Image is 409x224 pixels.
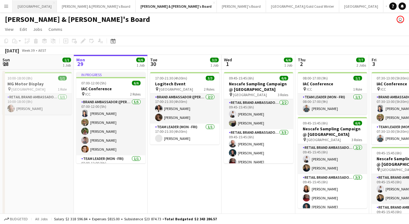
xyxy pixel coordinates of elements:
[58,76,67,80] span: 1/1
[217,0,266,12] button: [PERSON_NAME]'s Board
[76,86,145,92] h3: IAC Conference
[17,25,29,33] a: Edit
[352,137,362,142] span: 3 Roles
[150,72,219,145] app-job-card: 17:00-21:30 (4h30m)3/3Logitech Event [GEOGRAPHIC_DATA]2 RolesBrand Ambassador ([PERSON_NAME])2/21...
[223,60,232,67] span: 1
[62,58,71,62] span: 1/1
[298,174,367,213] app-card-role: RETAIL Brand Ambassador (Mon - Fri)3/309:45-15:45 (6h)[PERSON_NAME][PERSON_NAME][PERSON_NAME]
[2,57,10,63] span: Sun
[224,57,232,63] span: Wed
[75,60,85,67] span: 29
[33,26,42,32] span: Jobs
[150,81,219,87] h3: Logitech Event
[2,94,72,115] app-card-role: RETAIL Brand Ambassador ([DATE])1/110:00-18:00 (8h)[PERSON_NAME]
[150,57,157,63] span: Tue
[2,81,72,87] h3: MG Motor Display
[13,0,57,12] button: [GEOGRAPHIC_DATA]
[150,94,219,124] app-card-role: Brand Ambassador ([PERSON_NAME])2/217:00-21:30 (4h30m)[PERSON_NAME][PERSON_NAME]
[5,15,150,24] h1: [PERSON_NAME] & [PERSON_NAME]'s Board
[210,58,219,62] span: 3/3
[2,60,10,67] span: 28
[280,76,288,80] span: 6/6
[164,217,217,221] span: Total Budgeted $2 343 286.57
[58,87,67,92] span: 1 Role
[132,81,141,85] span: 6/6
[10,217,28,221] span: Budgeted
[381,87,386,92] span: ICC
[54,217,217,221] div: Salary $2 318 596.84 + Expenses $815.00 + Subsistence $23 874.73 =
[224,72,293,163] app-job-card: 09:45-15:45 (6h)6/6Nescafe Sampling Campaign @ [GEOGRAPHIC_DATA] [GEOGRAPHIC_DATA]3 RolesRETAIL B...
[298,117,367,208] app-job-card: 09:45-15:45 (6h)6/6Nescafe Sampling Campaign @ [GEOGRAPHIC_DATA] [GEOGRAPHIC_DATA]3 RolesRETAIL B...
[284,58,293,62] span: 6/6
[31,25,45,33] a: Jobs
[3,216,29,222] button: Budgeted
[155,76,187,80] span: 17:00-21:30 (4h30m)
[7,76,32,80] span: 10:00-18:00 (8h)
[2,25,16,33] a: View
[377,151,402,155] span: 09:45-15:45 (6h)
[206,76,214,80] span: 3/3
[377,76,409,80] span: 07:30-13:00 (5h30m)
[233,92,267,97] span: [GEOGRAPHIC_DATA]
[224,129,293,168] app-card-role: RETAIL Brand Ambassador (Mon - Fri)3/309:45-15:45 (6h)[PERSON_NAME][PERSON_NAME][PERSON_NAME]
[130,92,141,96] span: 2 Roles
[307,87,312,92] span: ICC
[298,144,367,174] app-card-role: RETAIL Brand Ambassador (Mon - Fri)2/209:45-15:45 (6h)[PERSON_NAME][PERSON_NAME]
[76,72,145,163] app-job-card: In progress07:00-12:00 (5h)6/6IAC Conference ICC2 RolesBrand Ambassador ([PERSON_NAME])5/507:00-1...
[339,0,383,12] button: [GEOGRAPHIC_DATA]
[137,63,145,67] div: 1 Job
[307,137,341,142] span: [GEOGRAPHIC_DATA]
[63,63,71,67] div: 1 Job
[266,0,339,12] button: [GEOGRAPHIC_DATA]/Gold Coast Winter
[34,217,49,221] span: All jobs
[356,63,366,67] div: 2 Jobs
[5,26,14,32] span: View
[46,25,65,33] a: Comms
[76,72,145,77] div: In progress
[11,87,45,92] span: [GEOGRAPHIC_DATA]
[353,76,362,80] span: 1/1
[150,124,219,145] app-card-role: Team Leader (Mon - Fri)1/117:00-21:30 (4h30m)[PERSON_NAME]
[229,76,254,80] span: 09:45-15:45 (6h)
[353,121,362,125] span: 6/6
[303,121,328,125] span: 09:45-15:45 (6h)
[298,72,367,115] app-job-card: 08:00-17:00 (9h)1/1IAC Conference ICC1 RoleTeam Leader (Mon - Fri)1/108:00-17:00 (9h)[PERSON_NAME]
[204,87,214,92] span: 2 Roles
[136,0,217,12] button: [PERSON_NAME] & [PERSON_NAME]'s Board
[20,26,27,32] span: Edit
[57,0,136,12] button: [PERSON_NAME] & [PERSON_NAME]'s Board
[149,60,157,67] span: 30
[136,58,145,62] span: 6/6
[298,94,367,115] app-card-role: Team Leader (Mon - Fri)1/108:00-17:00 (9h)[PERSON_NAME]
[81,81,106,85] span: 07:00-12:00 (5h)
[2,72,72,115] app-job-card: 10:00-18:00 (8h)1/1MG Motor Display [GEOGRAPHIC_DATA]1 RoleRETAIL Brand Ambassador ([DATE])1/110:...
[297,60,306,67] span: 2
[356,58,365,62] span: 7/7
[284,63,292,67] div: 1 Job
[298,126,367,137] h3: Nescafe Sampling Campaign @ [GEOGRAPHIC_DATA]
[303,76,328,80] span: 08:00-17:00 (9h)
[371,60,377,67] span: 3
[210,63,218,67] div: 1 Job
[224,81,293,92] h3: Nescafe Sampling Campaign @ [GEOGRAPHIC_DATA]
[372,57,377,63] span: Fri
[298,81,367,87] h3: IAC Conference
[5,47,19,54] div: [DATE]
[76,57,85,63] span: Mon
[48,26,62,32] span: Comms
[278,92,288,97] span: 3 Roles
[353,87,362,92] span: 1 Role
[159,87,193,92] span: [GEOGRAPHIC_DATA]
[298,57,306,63] span: Thu
[38,48,46,53] div: AEST
[76,155,145,176] app-card-role: Team Leader (Mon - Fri)1/107:00-12:00 (5h)
[76,99,145,155] app-card-role: Brand Ambassador ([PERSON_NAME])5/507:00-12:00 (5h)[PERSON_NAME][PERSON_NAME][PERSON_NAME][PERSON...
[224,99,293,129] app-card-role: RETAIL Brand Ambassador (Mon - Fri)2/209:45-15:45 (6h)[PERSON_NAME][PERSON_NAME]
[85,92,91,96] span: ICC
